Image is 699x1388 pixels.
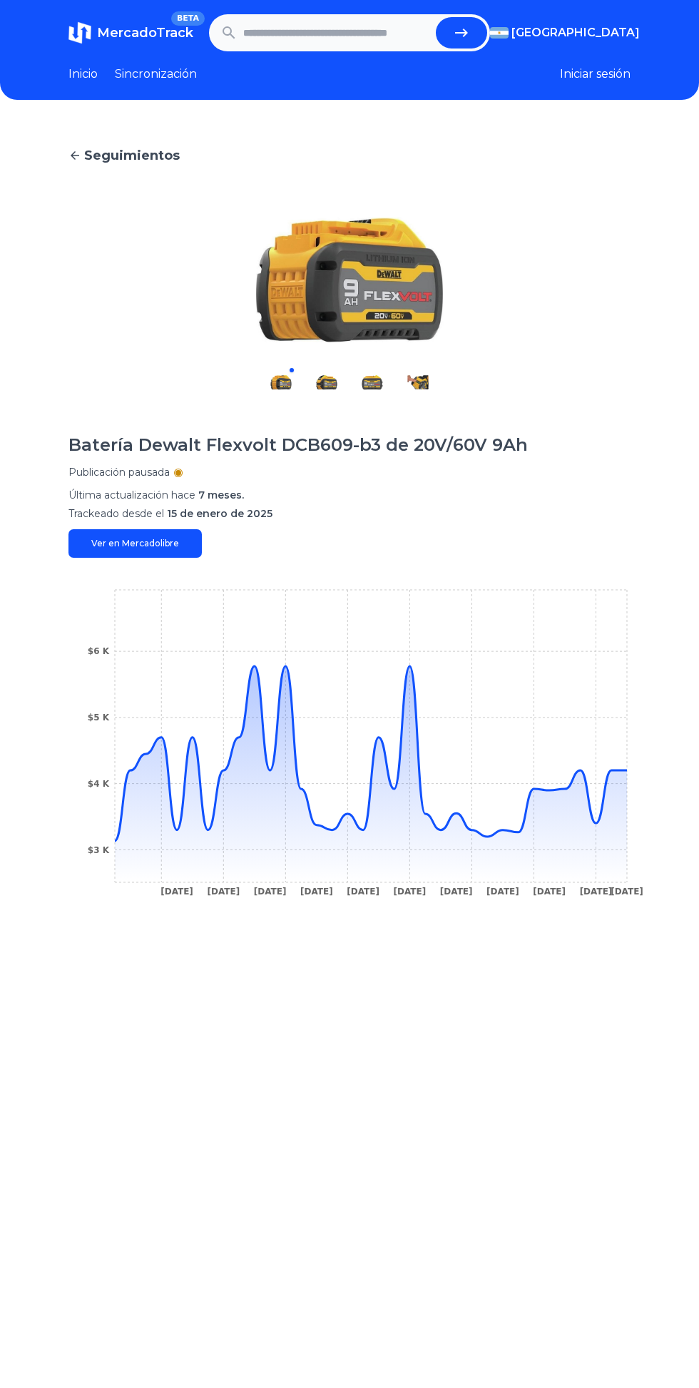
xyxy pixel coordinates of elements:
[198,489,244,501] font: 7 meses.
[68,466,170,479] font: Publicación pausada
[254,887,287,897] tspan: [DATE]
[88,779,110,789] tspan: $4 K
[490,27,509,39] img: Argentina
[68,67,98,81] font: Inicio
[167,507,272,520] font: 15 de enero de 2025
[97,25,193,41] font: MercadoTrack
[270,371,292,394] img: Batería Dewalt Flexvolt DCB609-b3 de 20V/60V 9Ah
[88,713,110,723] tspan: $5 K
[315,371,338,394] img: Batería Dewalt Flexvolt DCB609-b3 de 20V/60V 9Ah
[84,148,180,163] font: Seguimientos
[68,66,98,83] a: Inicio
[91,538,179,548] font: Ver en Mercadolibre
[347,887,379,897] tspan: [DATE]
[511,26,640,39] font: [GEOGRAPHIC_DATA]
[490,24,631,41] button: [GEOGRAPHIC_DATA]
[394,887,427,897] tspan: [DATE]
[68,21,193,44] a: MercadoTrackBETA
[88,646,110,656] tspan: $6 K
[68,21,91,44] img: MercadoTrack
[68,146,631,165] a: Seguimientos
[300,887,333,897] tspan: [DATE]
[88,845,110,855] tspan: $3 K
[486,887,519,897] tspan: [DATE]
[560,66,631,83] button: Iniciar sesión
[580,887,613,897] tspan: [DATE]
[115,66,197,83] a: Sincronización
[177,14,199,23] font: BETA
[361,371,384,394] img: Batería Dewalt Flexvolt DCB609-b3 de 20V/60V 9Ah
[407,371,429,394] img: Batería Dewalt Flexvolt DCB609-b3 de 20V/60V 9Ah
[213,211,486,348] img: Batería Dewalt Flexvolt DCB609-b3 de 20V/60V 9Ah
[68,529,202,558] a: Ver en Mercadolibre
[68,434,528,455] font: Batería Dewalt Flexvolt DCB609-b3 de 20V/60V 9Ah
[68,507,164,520] font: Trackeado desde el
[160,887,193,897] tspan: [DATE]
[440,887,473,897] tspan: [DATE]
[68,489,195,501] font: Última actualización hace
[533,887,566,897] tspan: [DATE]
[560,67,631,81] font: Iniciar sesión
[115,67,197,81] font: Sincronización
[207,887,240,897] tspan: [DATE]
[611,887,643,897] tspan: [DATE]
